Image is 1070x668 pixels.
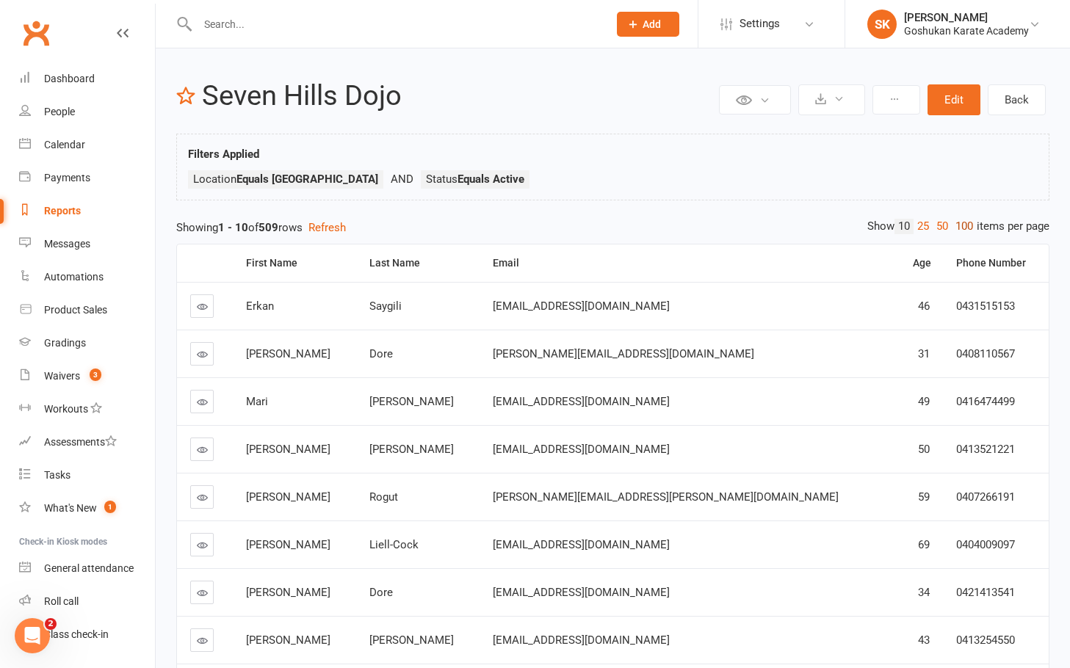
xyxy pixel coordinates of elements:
span: [PERSON_NAME] [369,443,454,456]
a: Gradings [19,327,155,360]
a: 100 [952,219,977,234]
div: Messages [44,238,90,250]
span: 0421413541 [956,586,1015,599]
div: Tasks [44,469,71,481]
span: [PERSON_NAME][EMAIL_ADDRESS][PERSON_NAME][DOMAIN_NAME] [493,490,839,504]
span: [PERSON_NAME] [246,490,330,504]
a: Workouts [19,393,155,426]
div: First Name [246,258,344,269]
strong: Equals [GEOGRAPHIC_DATA] [236,173,378,186]
div: People [44,106,75,117]
span: 50 [918,443,930,456]
input: Search... [193,14,598,35]
span: [PERSON_NAME] [246,586,330,599]
a: Automations [19,261,155,294]
div: What's New [44,502,97,514]
div: Goshukan Karate Academy [904,24,1029,37]
div: Gradings [44,337,86,349]
a: Waivers 3 [19,360,155,393]
a: People [19,95,155,128]
div: Product Sales [44,304,107,316]
a: General attendance kiosk mode [19,552,155,585]
span: 0404009097 [956,538,1015,551]
div: Reports [44,205,81,217]
div: Payments [44,172,90,184]
span: Liell-Cock [369,538,419,551]
strong: Equals Active [458,173,524,186]
span: [EMAIL_ADDRESS][DOMAIN_NAME] [493,443,670,456]
a: Product Sales [19,294,155,327]
h2: Seven Hills Dojo [202,81,715,112]
a: 25 [914,219,933,234]
span: 46 [918,299,930,313]
button: Add [617,12,679,37]
span: 0408110567 [956,347,1015,360]
a: Class kiosk mode [19,618,155,651]
span: [PERSON_NAME][EMAIL_ADDRESS][DOMAIN_NAME] [493,347,754,360]
a: 50 [933,219,952,234]
span: 69 [918,538,930,551]
span: [EMAIL_ADDRESS][DOMAIN_NAME] [493,586,670,599]
strong: Filters Applied [188,148,259,161]
span: Status [426,173,524,186]
div: Calendar [44,139,85,150]
a: Assessments [19,426,155,459]
a: Roll call [19,585,155,618]
div: Assessments [44,436,117,448]
span: [EMAIL_ADDRESS][DOMAIN_NAME] [493,538,670,551]
iframe: Intercom live chat [15,618,50,653]
span: Saygili [369,299,402,313]
span: 3 [90,369,101,381]
strong: 1 - 10 [218,221,248,234]
span: Mari [246,395,268,408]
div: Last Name [369,258,468,269]
div: Waivers [44,370,80,382]
a: 10 [894,219,914,234]
span: 0413521221 [956,443,1015,456]
span: 0407266191 [956,490,1015,504]
span: 0413254550 [956,633,1015,647]
a: What's New1 [19,492,155,525]
div: General attendance [44,562,134,574]
span: Rogut [369,490,398,504]
span: 0416474499 [956,395,1015,408]
div: Email [493,258,883,269]
span: 34 [918,586,930,599]
div: Showing of rows [176,219,1049,236]
span: [EMAIL_ADDRESS][DOMAIN_NAME] [493,633,670,647]
span: 2 [45,618,57,630]
span: [PERSON_NAME] [369,395,454,408]
span: [PERSON_NAME] [246,347,330,360]
span: Erkan [246,299,274,313]
span: 31 [918,347,930,360]
strong: 509 [259,221,278,234]
div: SK [867,10,897,39]
span: Settings [740,7,780,40]
div: Age [908,258,931,269]
a: Messages [19,228,155,261]
span: [PERSON_NAME] [246,443,330,456]
span: Location [193,173,378,186]
a: Calendar [19,128,155,161]
span: 0431515153 [956,299,1015,313]
a: Reports [19,195,155,228]
a: Clubworx [18,15,54,51]
span: 43 [918,633,930,647]
span: [PERSON_NAME] [246,538,330,551]
div: Show items per page [867,219,1049,234]
span: [PERSON_NAME] [369,633,454,647]
span: 59 [918,490,930,504]
span: [PERSON_NAME] [246,633,330,647]
div: Dashboard [44,73,95,84]
a: Payments [19,161,155,195]
a: Dashboard [19,62,155,95]
div: Phone Number [956,258,1037,269]
span: [EMAIL_ADDRESS][DOMAIN_NAME] [493,299,670,313]
span: 49 [918,395,930,408]
span: Add [643,18,661,30]
button: Edit [928,84,980,115]
div: Automations [44,271,104,283]
span: 1 [104,501,116,513]
a: Back [988,84,1046,115]
a: Tasks [19,459,155,492]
